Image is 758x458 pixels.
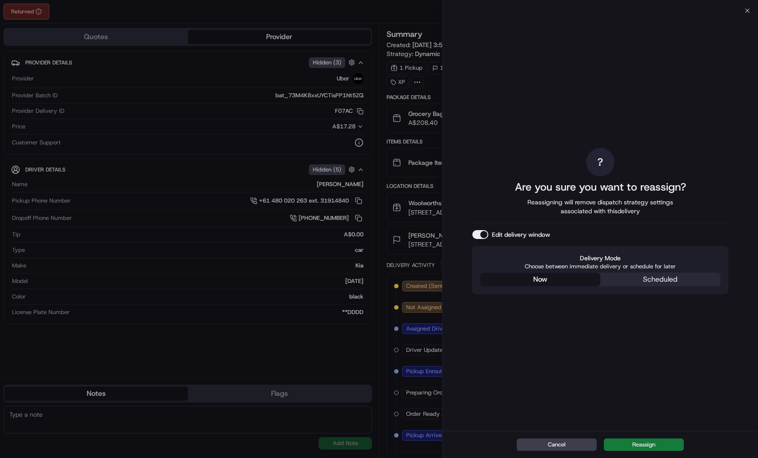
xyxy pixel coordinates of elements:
label: Edit delivery window [492,230,550,239]
span: Reassigning will remove dispatch strategy settings associated with this delivery [515,198,686,215]
button: scheduled [600,273,720,286]
button: Reassign [604,438,684,451]
button: Cancel [517,438,597,451]
label: Delivery Mode [480,254,721,263]
h2: Are you sure you want to reassign? [515,180,686,194]
p: Choose between immediate delivery or schedule for later [480,263,721,271]
button: now [480,273,600,286]
div: ? [586,148,614,176]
